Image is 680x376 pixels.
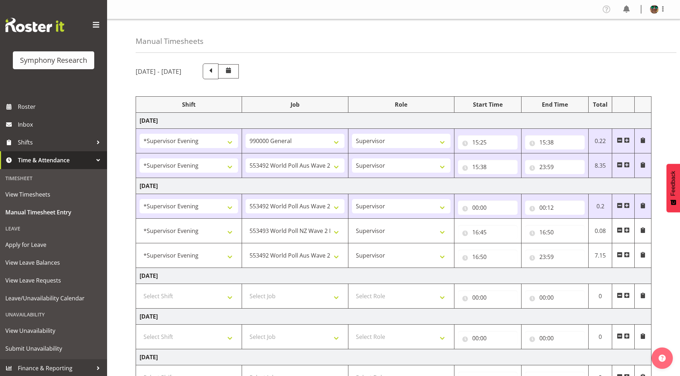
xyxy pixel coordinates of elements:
td: 8.35 [588,153,612,178]
a: Submit Unavailability [2,340,105,357]
a: Leave/Unavailability Calendar [2,289,105,307]
input: Click to select... [458,331,518,345]
input: Click to select... [458,135,518,149]
td: 7.15 [588,243,612,268]
td: 0.2 [588,194,612,219]
span: View Leave Requests [5,275,102,286]
h4: Manual Timesheets [136,37,203,45]
td: 0 [588,325,612,349]
div: Leave [2,221,105,236]
span: Time & Attendance [18,155,93,166]
button: Feedback - Show survey [666,164,680,212]
input: Click to select... [458,225,518,239]
a: Apply for Leave [2,236,105,254]
img: said-a-husainf550afc858a57597b0cc8f557ce64376.png [650,5,659,14]
span: Leave/Unavailability Calendar [5,293,102,304]
input: Click to select... [525,225,585,239]
a: View Leave Requests [2,271,105,289]
input: Click to select... [525,290,585,305]
div: Start Time [458,100,518,109]
a: View Unavailability [2,322,105,340]
input: Click to select... [525,200,585,215]
span: View Unavailability [5,325,102,336]
div: Timesheet [2,171,105,186]
span: Finance & Reporting [18,363,93,374]
div: Shift [140,100,238,109]
td: [DATE] [136,309,651,325]
div: Total [592,100,609,109]
input: Click to select... [525,160,585,174]
span: Feedback [670,171,676,196]
input: Click to select... [525,250,585,264]
a: View Leave Balances [2,254,105,271]
td: [DATE] [136,268,651,284]
td: 0.22 [588,129,612,153]
span: Inbox [18,119,104,130]
td: [DATE] [136,349,651,365]
span: Submit Unavailability [5,343,102,354]
a: View Timesheets [2,186,105,203]
span: Shifts [18,137,93,148]
span: View Leave Balances [5,257,102,268]
input: Click to select... [458,290,518,305]
img: help-xxl-2.png [659,355,666,362]
div: Symphony Research [20,55,87,66]
td: [DATE] [136,113,651,129]
div: Job [246,100,344,109]
img: Rosterit website logo [5,18,64,32]
td: 0 [588,284,612,309]
input: Click to select... [458,200,518,215]
input: Click to select... [458,160,518,174]
input: Click to select... [525,135,585,149]
div: Unavailability [2,307,105,322]
div: End Time [525,100,585,109]
td: [DATE] [136,178,651,194]
input: Click to select... [458,250,518,264]
a: Manual Timesheet Entry [2,203,105,221]
span: Roster [18,101,104,112]
td: 0.08 [588,219,612,243]
span: Manual Timesheet Entry [5,207,102,218]
h5: [DATE] - [DATE] [136,67,181,75]
span: View Timesheets [5,189,102,200]
span: Apply for Leave [5,239,102,250]
input: Click to select... [525,331,585,345]
div: Role [352,100,450,109]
